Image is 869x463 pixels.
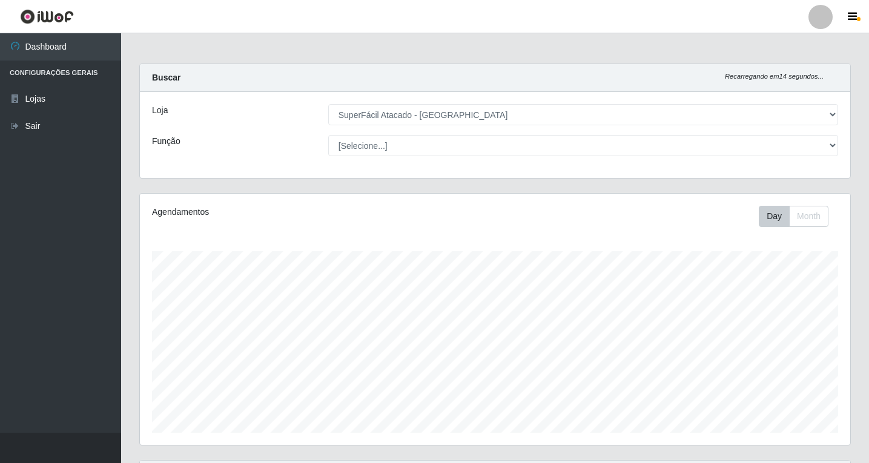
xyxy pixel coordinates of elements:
button: Month [789,206,828,227]
label: Função [152,135,180,148]
i: Recarregando em 14 segundos... [725,73,824,80]
div: Toolbar with button groups [759,206,838,227]
button: Day [759,206,790,227]
div: Agendamentos [152,206,428,218]
label: Loja [152,104,168,117]
strong: Buscar [152,73,180,82]
div: First group [759,206,828,227]
img: CoreUI Logo [20,9,74,24]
